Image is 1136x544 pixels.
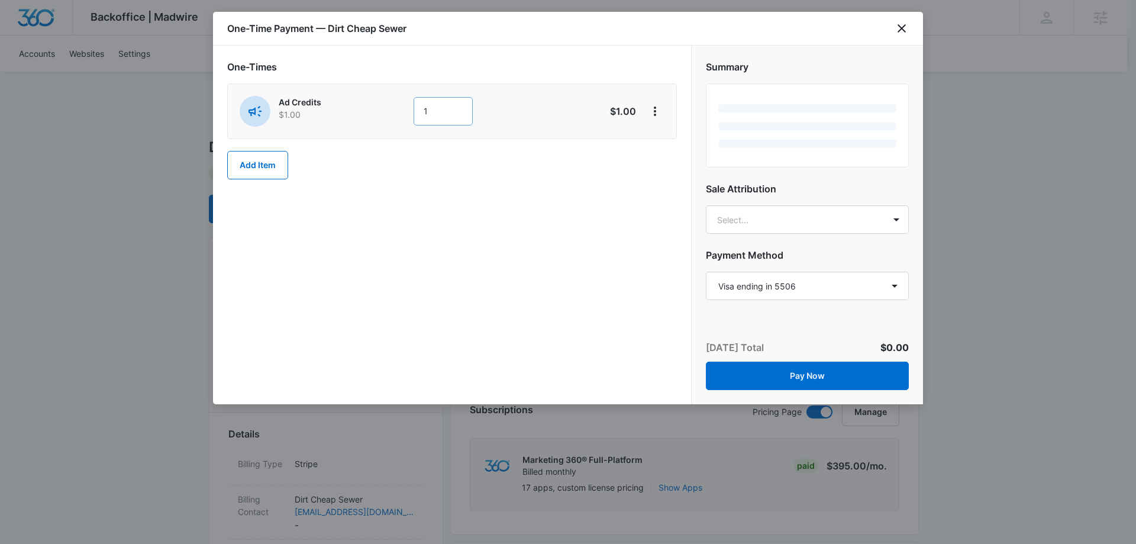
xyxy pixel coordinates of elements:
p: $1.00 [580,104,636,118]
p: Ad Credits [279,96,380,108]
p: $1.00 [279,108,380,121]
h1: One-Time Payment — Dirt Cheap Sewer [227,21,406,36]
span: $0.00 [880,342,909,353]
button: close [895,21,909,36]
input: 1 [414,97,473,125]
button: View More [646,102,664,121]
h2: Payment Method [706,248,909,262]
h2: Sale Attribution [706,182,909,196]
p: [DATE] Total [706,340,764,355]
h2: Summary [706,60,909,74]
h2: One-Times [227,60,677,74]
button: Pay Now [706,362,909,390]
button: Add Item [227,151,288,179]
